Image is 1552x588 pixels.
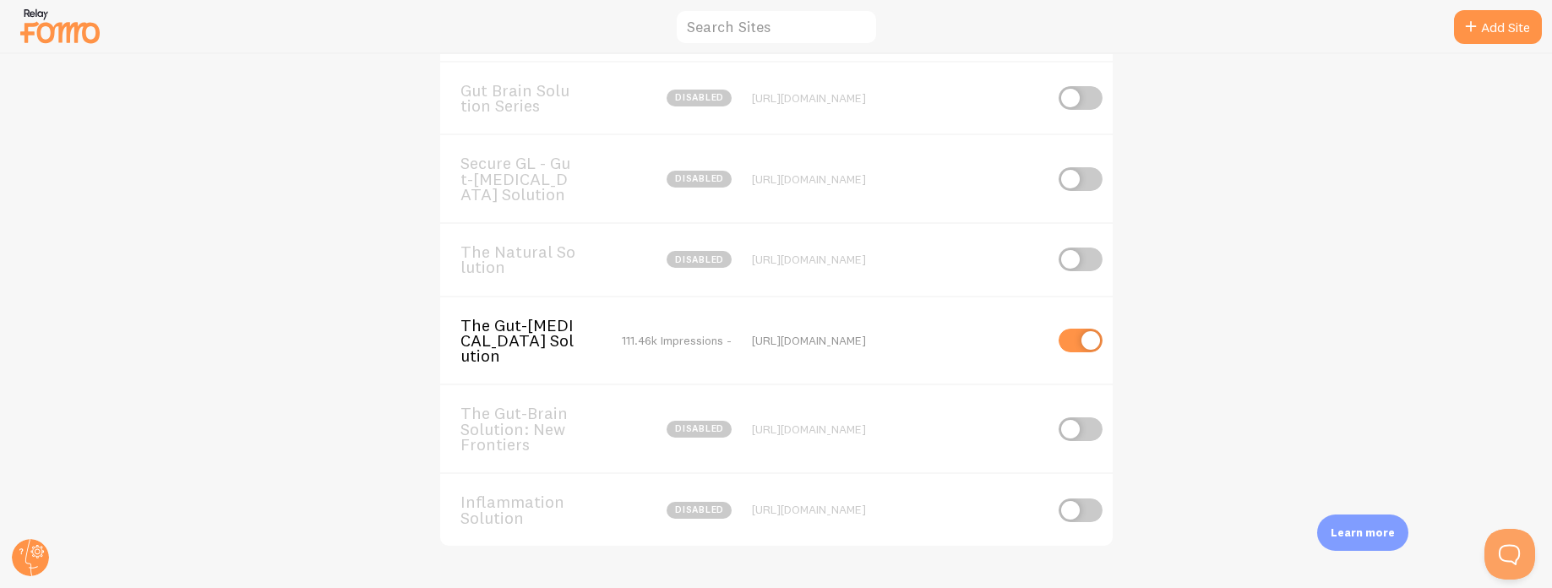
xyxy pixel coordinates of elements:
div: [URL][DOMAIN_NAME] [752,171,1043,187]
span: disabled [667,90,732,106]
span: The Gut-[MEDICAL_DATA] Solution [460,318,596,364]
div: [URL][DOMAIN_NAME] [752,502,1043,517]
div: [URL][DOMAIN_NAME] [752,333,1043,348]
div: [URL][DOMAIN_NAME] [752,252,1043,267]
img: fomo-relay-logo-orange.svg [18,4,102,47]
span: disabled [667,502,732,519]
span: disabled [667,171,732,188]
span: Inflammation Solution [460,494,596,525]
div: [URL][DOMAIN_NAME] [752,422,1043,437]
iframe: Help Scout Beacon - Open [1484,529,1535,580]
div: [URL][DOMAIN_NAME] [752,90,1043,106]
span: disabled [667,421,732,438]
span: disabled [667,251,732,268]
span: The Gut-Brain Solution: New Frontiers [460,406,596,452]
div: Learn more [1317,514,1408,551]
span: 111.46k Impressions - [622,333,732,348]
span: Secure GL - Gut-[MEDICAL_DATA] Solution [460,155,596,202]
p: Learn more [1331,525,1395,541]
span: The Natural Solution [460,244,596,275]
span: Gut Brain Solution Series [460,83,596,114]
